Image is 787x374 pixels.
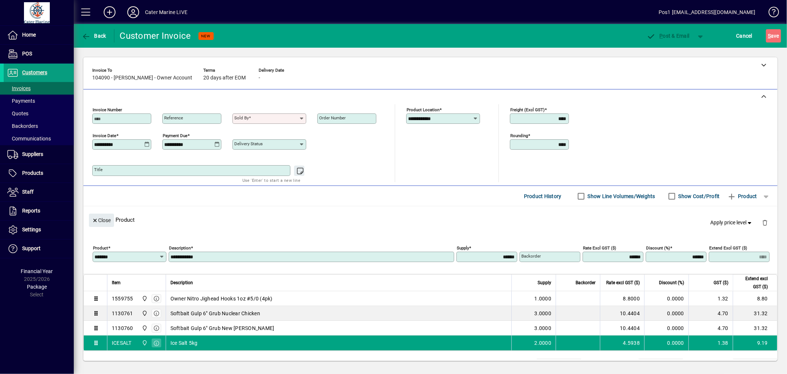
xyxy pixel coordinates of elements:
[170,279,193,287] span: Description
[407,107,439,112] mat-label: Product location
[22,170,43,176] span: Products
[92,214,111,227] span: Close
[93,245,108,251] mat-label: Product
[7,110,28,116] span: Quotes
[733,321,777,336] td: 31.32
[164,115,183,120] mat-label: Reference
[22,208,40,214] span: Reports
[4,120,74,132] a: Backorders
[242,176,300,184] mat-hint: Use 'Enter' to start a new line
[733,306,777,321] td: 31.32
[756,219,774,226] app-page-header-button: Delete
[82,33,106,39] span: Back
[21,268,53,274] span: Financial Year
[493,359,537,368] td: Total Volume
[7,123,38,129] span: Backorders
[112,310,133,317] div: 1130761
[89,214,114,227] button: Close
[4,145,74,164] a: Suppliers
[319,115,346,120] mat-label: Order number
[605,339,640,347] div: 4.5938
[688,306,733,321] td: 4.70
[93,133,116,138] mat-label: Invoice date
[647,33,690,39] span: ost & Email
[170,339,198,347] span: Ice Salt 5kg
[510,107,545,112] mat-label: Freight (excl GST)
[586,193,655,200] label: Show Line Volumes/Weights
[259,75,260,81] span: -
[733,291,777,306] td: 8.80
[4,82,74,95] a: Invoices
[763,1,778,25] a: Knowledge Base
[714,279,728,287] span: GST ($)
[738,275,768,291] span: Extend excl GST ($)
[708,216,756,229] button: Apply price level
[203,75,246,81] span: 20 days after EOM
[169,245,191,251] mat-label: Description
[735,29,755,42] button: Cancel
[644,321,688,336] td: 0.0000
[576,279,596,287] span: Backorder
[87,217,116,223] app-page-header-button: Close
[538,279,551,287] span: Supply
[736,30,753,42] span: Cancel
[112,324,133,332] div: 1130760
[4,107,74,120] a: Quotes
[639,359,683,368] td: 0.00
[170,324,275,332] span: Softbait Gulp 6" Grub New [PERSON_NAME]
[4,26,74,44] a: Home
[605,324,640,332] div: 10.4404
[711,219,753,227] span: Apply price level
[768,33,771,39] span: S
[140,339,148,347] span: Cater Marine
[74,29,114,42] app-page-header-button: Back
[140,309,148,317] span: Cater Marine
[4,221,74,239] a: Settings
[112,339,132,347] div: ICESALT
[27,284,47,290] span: Package
[535,339,552,347] span: 2.0000
[535,295,552,302] span: 1.0000
[4,45,74,63] a: POS
[689,359,733,368] td: GST exclusive
[688,291,733,306] td: 1.32
[140,324,148,332] span: Cater Marine
[659,6,756,18] div: Pos1 [EMAIL_ADDRESS][DOMAIN_NAME]
[733,359,777,368] td: 80.63
[766,29,781,42] button: Save
[4,132,74,145] a: Communications
[510,133,528,138] mat-label: Rounding
[756,214,774,231] button: Delete
[112,279,121,287] span: Item
[22,189,34,195] span: Staff
[677,193,720,200] label: Show Cost/Profit
[7,85,31,91] span: Invoices
[22,32,36,38] span: Home
[768,30,779,42] span: ave
[22,69,47,75] span: Customers
[521,254,541,259] mat-label: Backorder
[92,75,192,81] span: 104090 - [PERSON_NAME] - Owner Account
[4,95,74,107] a: Payments
[587,359,639,368] td: Freight (excl GST)
[727,190,757,202] span: Product
[583,245,616,251] mat-label: Rate excl GST ($)
[121,6,145,19] button: Profile
[646,245,670,251] mat-label: Discount (%)
[120,30,191,42] div: Customer Invoice
[709,245,747,251] mat-label: Extend excl GST ($)
[643,29,693,42] button: Post & Email
[94,167,103,172] mat-label: Title
[22,151,43,157] span: Suppliers
[537,359,581,368] td: 0.0000 M³
[4,202,74,220] a: Reports
[234,115,249,120] mat-label: Sold by
[93,107,122,112] mat-label: Invoice number
[524,190,562,202] span: Product History
[201,34,211,38] span: NEW
[170,295,273,302] span: Owner Nitro Jighead Hooks 1oz #5/0 (4pk)
[606,279,640,287] span: Rate excl GST ($)
[140,295,148,303] span: Cater Marine
[644,336,688,350] td: 0.0000
[521,190,565,203] button: Product History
